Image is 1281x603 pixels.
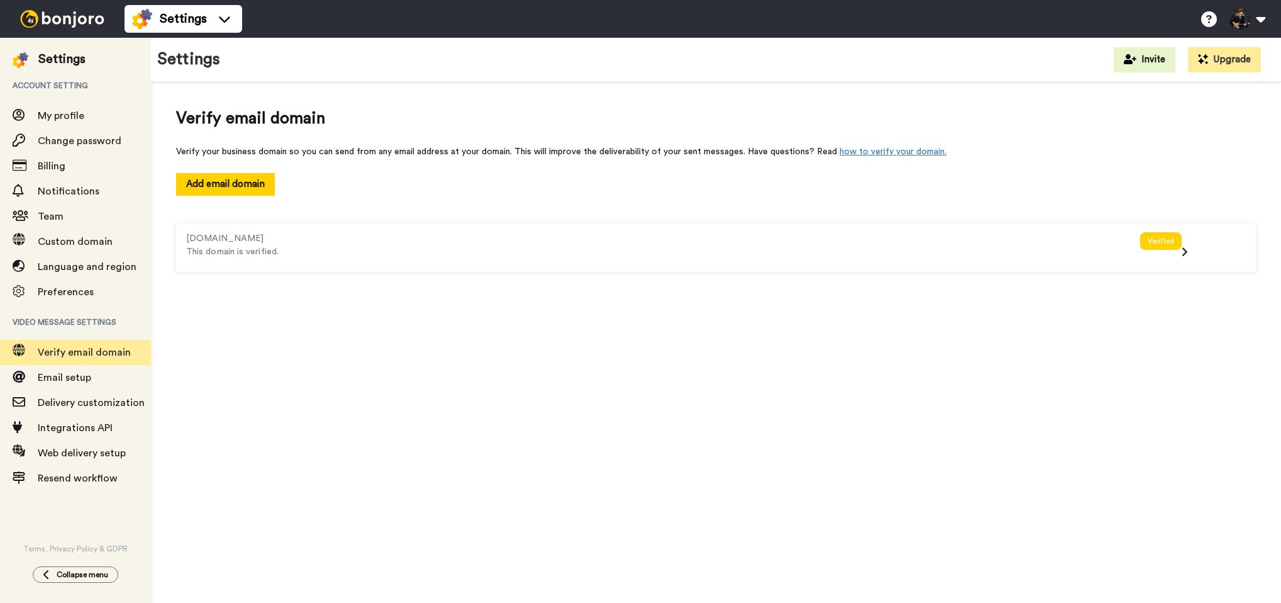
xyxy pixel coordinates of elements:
button: Add email domain [176,173,275,195]
span: Language and region [38,262,136,272]
span: Billing [38,161,65,171]
span: Team [38,211,64,222]
span: Delivery customization [38,398,145,408]
img: settings-colored.svg [13,52,28,68]
div: Verified [1140,232,1182,250]
span: Integrations API [38,423,113,433]
a: how to verify your domain. [840,147,946,156]
button: Collapse menu [33,566,118,583]
a: [DOMAIN_NAME]This domain is verified.Verified [186,233,1246,243]
img: settings-colored.svg [132,9,152,29]
div: [DOMAIN_NAME] [186,232,1140,245]
span: Web delivery setup [38,448,126,458]
span: My profile [38,111,84,121]
div: Verify your business domain so you can send from any email address at your domain. This will impr... [176,145,1256,158]
img: bj-logo-header-white.svg [15,10,109,28]
span: Notifications [38,186,99,196]
button: Upgrade [1188,47,1261,72]
span: Verify email domain [38,347,131,358]
button: Invite [1114,47,1175,72]
span: Change password [38,136,121,146]
span: Preferences [38,287,94,297]
p: This domain is verified. [186,245,1140,259]
span: Collapse menu [57,570,108,580]
span: Resend workflow [38,473,118,483]
div: Settings [38,50,86,68]
h1: Settings [157,50,220,69]
span: Email setup [38,373,91,383]
span: Custom domain [38,237,113,247]
span: Verify email domain [176,107,1256,130]
span: Settings [160,10,207,28]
